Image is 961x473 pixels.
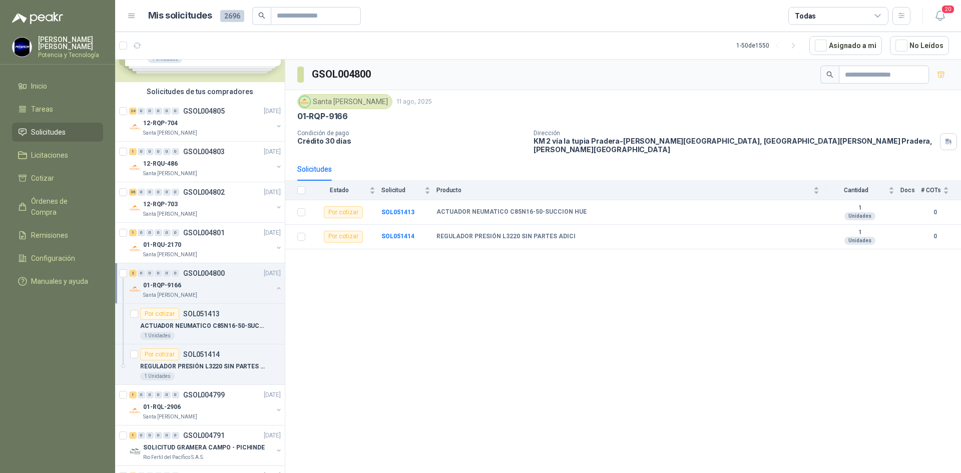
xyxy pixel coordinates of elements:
div: 0 [172,391,179,398]
a: Por cotizarSOL051414REGULADOR PRESIÓN L3220 SIN PARTES ADICI1 Unidades [115,344,285,385]
p: Santa [PERSON_NAME] [143,291,197,299]
div: 0 [155,432,162,439]
p: Santa [PERSON_NAME] [143,251,197,259]
a: 36 0 0 0 0 0 GSOL004802[DATE] Company Logo12-RQP-703Santa [PERSON_NAME] [129,186,283,218]
p: [DATE] [264,390,281,400]
div: Por cotizar [324,206,363,218]
div: Santa [PERSON_NAME] [297,94,392,109]
a: SOL051414 [381,233,414,240]
b: ACTUADOR NEUMATICO C85N16-50-SUCCION HUE [436,208,587,216]
p: [DATE] [264,107,281,116]
span: Cotizar [31,173,54,184]
p: 12-RQU-486 [143,159,178,169]
h1: Mis solicitudes [148,9,212,23]
h3: GSOL004800 [312,67,372,82]
b: 1 [825,204,894,212]
span: Configuración [31,253,75,264]
button: Asignado a mi [809,36,882,55]
div: 0 [146,148,154,155]
a: Cotizar [12,169,103,188]
p: GSOL004800 [183,270,225,277]
span: Tareas [31,104,53,115]
div: 0 [138,432,145,439]
p: GSOL004802 [183,189,225,196]
p: 01-RQP-9166 [297,111,348,122]
div: 1 Unidades [140,372,175,380]
a: Órdenes de Compra [12,192,103,222]
div: 0 [172,189,179,196]
div: 24 [129,108,137,115]
div: 0 [155,391,162,398]
div: 0 [163,391,171,398]
span: Inicio [31,81,47,92]
div: 0 [172,108,179,115]
a: 24 0 0 0 0 0 GSOL004805[DATE] Company Logo12-RQP-704Santa [PERSON_NAME] [129,105,283,137]
th: Estado [311,181,381,200]
img: Company Logo [129,445,141,457]
p: 01-RQL-2906 [143,402,181,412]
th: Solicitud [381,181,436,200]
b: 0 [921,232,949,241]
div: 0 [155,148,162,155]
th: Cantidad [825,181,900,200]
div: 0 [172,148,179,155]
div: 0 [146,391,154,398]
th: # COTs [921,181,961,200]
p: KM 2 vía la tupia Pradera-[PERSON_NAME][GEOGRAPHIC_DATA], [GEOGRAPHIC_DATA][PERSON_NAME] Pradera ... [534,137,936,154]
div: Unidades [844,237,875,245]
div: 1 - 50 de 1550 [736,38,801,54]
div: 0 [138,108,145,115]
div: 0 [163,270,171,277]
b: 0 [921,208,949,217]
a: 1 0 0 0 0 0 GSOL004791[DATE] Company LogoSOLICITUD GRAMERA CAMPO - PICHINDERio Fertil del Pacífic... [129,429,283,461]
a: Solicitudes [12,123,103,142]
div: 0 [138,270,145,277]
div: 0 [155,229,162,236]
div: 0 [155,189,162,196]
p: Santa [PERSON_NAME] [143,210,197,218]
a: Configuración [12,249,103,268]
p: Crédito 30 días [297,137,526,145]
img: Company Logo [13,38,32,57]
img: Company Logo [129,283,141,295]
b: SOL051413 [381,209,414,216]
p: [DATE] [264,431,281,440]
div: 1 [129,229,137,236]
img: Company Logo [129,405,141,417]
th: Docs [900,181,921,200]
div: 0 [172,432,179,439]
span: search [826,71,833,78]
div: 0 [146,108,154,115]
span: Licitaciones [31,150,68,161]
a: Inicio [12,77,103,96]
p: Condición de pago [297,130,526,137]
a: 1 0 0 0 0 0 GSOL004801[DATE] Company Logo01-RQU-2170Santa [PERSON_NAME] [129,227,283,259]
p: 12-RQP-704 [143,119,178,128]
div: 2 [129,270,137,277]
span: 2696 [220,10,244,22]
div: 0 [172,270,179,277]
p: ACTUADOR NEUMATICO C85N16-50-SUCCION HUE [140,321,265,331]
a: 2 0 0 0 0 0 GSOL004800[DATE] Company Logo01-RQP-9166Santa [PERSON_NAME] [129,267,283,299]
img: Company Logo [299,96,310,107]
span: Estado [311,187,367,194]
p: Rio Fertil del Pacífico S.A.S. [143,453,204,461]
span: Solicitud [381,187,422,194]
a: 1 0 0 0 0 0 GSOL004799[DATE] Company Logo01-RQL-2906Santa [PERSON_NAME] [129,389,283,421]
span: Órdenes de Compra [31,196,94,218]
span: Solicitudes [31,127,66,138]
a: Remisiones [12,226,103,245]
div: 1 [129,148,137,155]
button: No Leídos [890,36,949,55]
div: 0 [163,189,171,196]
a: Manuales y ayuda [12,272,103,291]
span: Producto [436,187,811,194]
div: 0 [146,432,154,439]
th: Producto [436,181,825,200]
img: Company Logo [129,243,141,255]
button: 20 [931,7,949,25]
p: [DATE] [264,147,281,157]
a: Licitaciones [12,146,103,165]
p: SOL051413 [183,310,220,317]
